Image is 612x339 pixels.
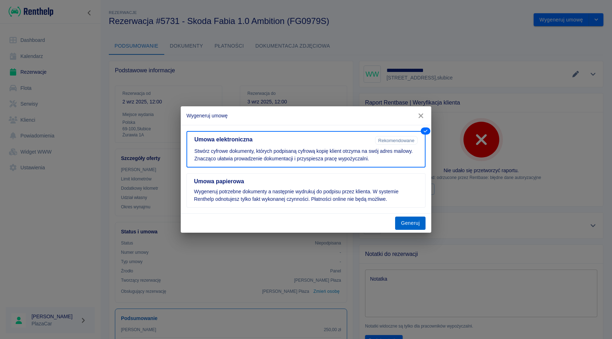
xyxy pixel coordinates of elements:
[194,136,372,143] h5: Umowa elektroniczna
[194,147,418,163] p: Stwórz cyfrowe dokumenty, których podpisaną cyfrową kopię klient otrzyma na swój adres mailowy. Z...
[194,178,418,185] h5: Umowa papierowa
[186,173,426,208] button: Umowa papierowaWygeneruj potrzebne dokumenty a następnie wydrukuj do podpisu przez klienta. W sys...
[395,217,426,230] button: Generuj
[194,188,418,203] p: Wygeneruj potrzebne dokumenty a następnie wydrukuj do podpisu przez klienta. W systemie Renthelp ...
[181,106,431,125] h2: Wygeneruj umowę
[375,138,417,143] span: Rekomendowane
[186,131,426,168] button: Umowa elektronicznaRekomendowaneStwórz cyfrowe dokumenty, których podpisaną cyfrową kopię klient ...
